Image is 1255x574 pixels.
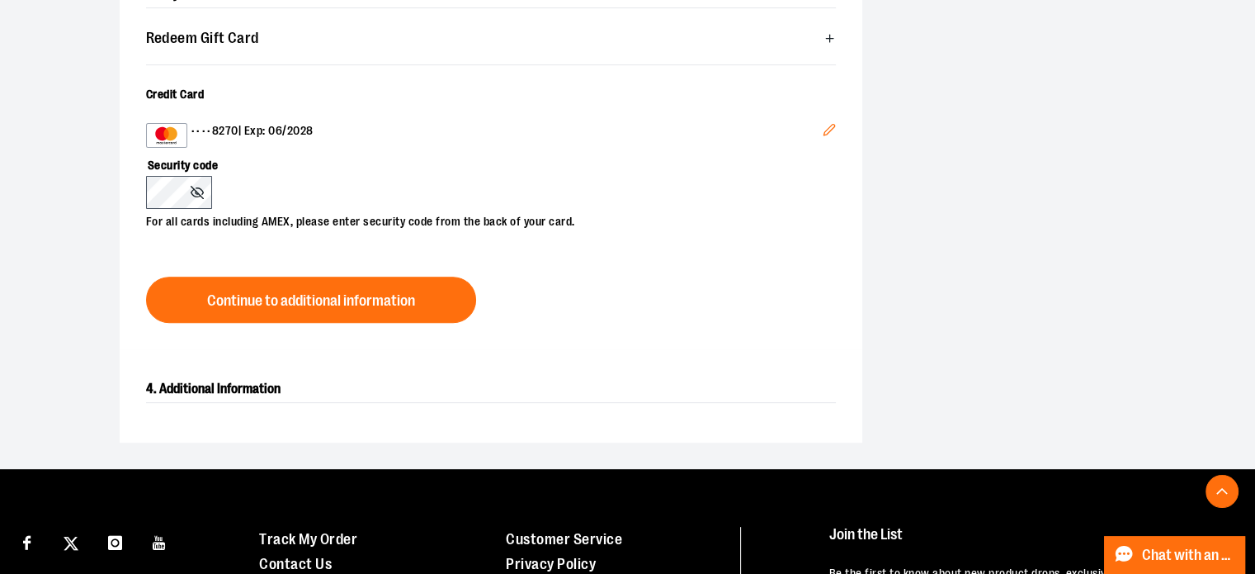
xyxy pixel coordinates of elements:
a: Privacy Policy [506,556,596,572]
a: Visit our Facebook page [12,527,41,556]
button: Chat with an Expert [1104,536,1246,574]
a: Contact Us [259,556,332,572]
span: Chat with an Expert [1142,548,1235,563]
p: For all cards including AMEX, please enter security code from the back of your card. [146,209,819,230]
label: Security code [146,148,819,176]
div: •••• 8270 | Exp: 06/2028 [146,123,823,148]
span: Credit Card [146,88,205,101]
button: Back To Top [1205,475,1238,508]
button: Redeem Gift Card [146,21,836,55]
img: Twitter [64,536,78,551]
h2: 4. Additional Information [146,376,836,403]
a: Visit our Instagram page [101,527,130,556]
a: Customer Service [506,531,622,548]
h4: Join the List [829,527,1223,557]
a: Visit our X page [57,527,86,556]
img: MasterCard example showing the 16-digit card number on the front of the card [150,126,183,145]
button: Edit [809,110,849,154]
button: Continue to additional information [146,277,476,323]
span: Redeem Gift Card [146,31,259,46]
span: Continue to additional information [207,293,415,309]
a: Track My Order [259,531,357,548]
a: Visit our Youtube page [145,527,174,556]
